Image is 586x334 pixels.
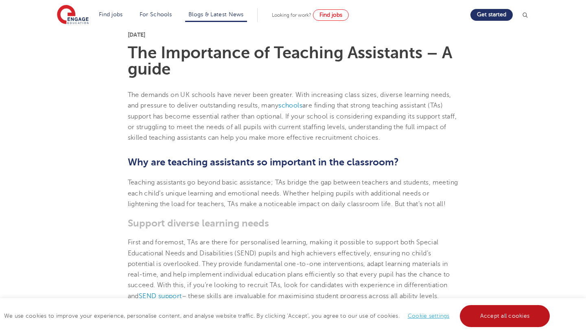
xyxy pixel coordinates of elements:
span: First and foremost, TAs are there for personalised learning, making it possible to support both S... [128,239,450,299]
a: Find jobs [313,9,349,21]
span: Support diverse learning needs [128,218,269,229]
a: For Schools [140,11,172,18]
a: Find jobs [99,11,123,18]
span: Find jobs [319,12,342,18]
a: Cookie settings [408,313,450,319]
span: Teaching assistants go beyond basic assistance; TAs bridge the gap between teachers and students,... [128,179,458,208]
a: SEND support [139,292,182,300]
a: Blogs & Latest News [188,11,244,18]
h1: The Importance of Teaching Assistants – A guide [128,45,459,77]
a: schools [278,102,302,109]
p: [DATE] [128,32,459,37]
span: The demands on UK schools have never been greater. With increasing class sizes, diverse learning ... [128,91,457,141]
span: . [378,134,380,141]
img: Engage Education [57,5,89,25]
span: Why are teaching assistants so important in the classroom? [128,156,399,168]
a: Get started [470,9,513,21]
span: Looking for work? [272,12,311,18]
span: – these skills are invaluable for maximising student progress across all ability levels. [182,292,439,300]
a: Accept all cookies [460,305,550,327]
span: We use cookies to improve your experience, personalise content, and analyse website traffic. By c... [4,313,552,319]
